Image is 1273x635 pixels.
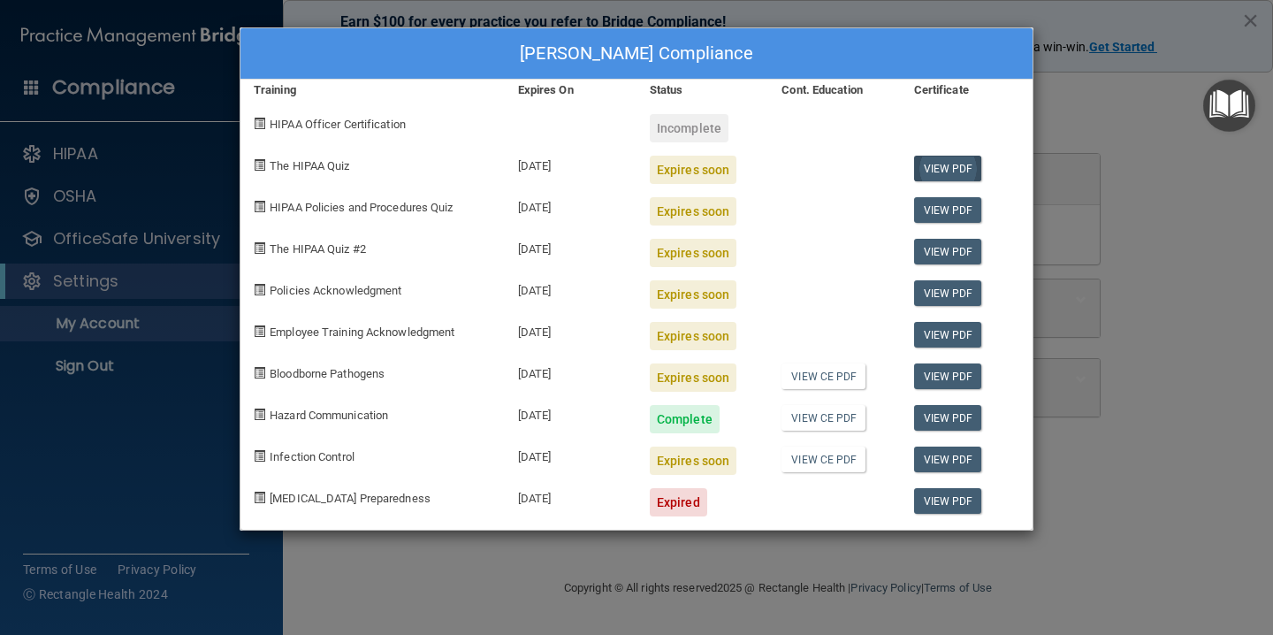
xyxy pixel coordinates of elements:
[914,280,982,306] a: View PDF
[650,114,728,142] div: Incomplete
[650,156,736,184] div: Expires soon
[781,363,865,389] a: View CE PDF
[270,201,453,214] span: HIPAA Policies and Procedures Quiz
[270,242,366,256] span: The HIPAA Quiz #2
[505,392,636,433] div: [DATE]
[270,284,401,297] span: Policies Acknowledgment
[768,80,900,101] div: Cont. Education
[914,363,982,389] a: View PDF
[505,80,636,101] div: Expires On
[1203,80,1255,132] button: Open Resource Center
[914,488,982,514] a: View PDF
[505,184,636,226] div: [DATE]
[781,447,865,472] a: View CE PDF
[505,433,636,475] div: [DATE]
[636,80,768,101] div: Status
[240,28,1033,80] div: [PERSON_NAME] Compliance
[650,239,736,267] div: Expires soon
[505,142,636,184] div: [DATE]
[270,118,406,131] span: HIPAA Officer Certification
[914,156,982,181] a: View PDF
[270,492,431,505] span: [MEDICAL_DATA] Preparedness
[914,322,982,348] a: View PDF
[650,363,736,392] div: Expires soon
[650,488,707,516] div: Expired
[505,226,636,267] div: [DATE]
[901,80,1033,101] div: Certificate
[505,267,636,309] div: [DATE]
[650,447,736,475] div: Expires soon
[505,309,636,350] div: [DATE]
[650,197,736,226] div: Expires soon
[914,197,982,223] a: View PDF
[914,405,982,431] a: View PDF
[240,80,505,101] div: Training
[270,409,388,422] span: Hazard Communication
[505,350,636,392] div: [DATE]
[781,405,865,431] a: View CE PDF
[505,475,636,516] div: [DATE]
[914,239,982,264] a: View PDF
[270,450,354,463] span: Infection Control
[650,322,736,350] div: Expires soon
[270,325,454,339] span: Employee Training Acknowledgment
[650,280,736,309] div: Expires soon
[270,367,385,380] span: Bloodborne Pathogens
[650,405,720,433] div: Complete
[914,447,982,472] a: View PDF
[270,159,349,172] span: The HIPAA Quiz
